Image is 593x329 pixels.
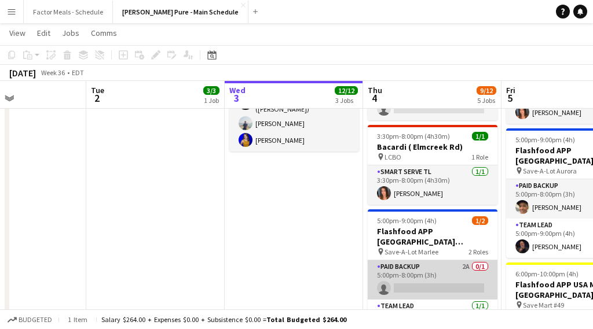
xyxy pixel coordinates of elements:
[19,316,52,324] span: Budgeted
[477,96,496,105] div: 5 Jobs
[506,85,515,95] span: Fri
[368,142,497,152] h3: Bacardi ( Elmcreek Rd)
[368,85,382,95] span: Thu
[6,313,54,326] button: Budgeted
[228,91,246,105] span: 3
[472,216,488,225] span: 1/2
[91,28,117,38] span: Comms
[368,165,497,205] app-card-role: Smart Serve TL1/13:30pm-8:00pm (4h30m)[PERSON_NAME]
[266,315,346,324] span: Total Budgeted $264.00
[523,301,564,309] span: Save Mart #49
[62,28,79,38] span: Jobs
[72,68,84,77] div: EDT
[24,1,113,23] button: Factor Meals - Schedule
[471,153,488,161] span: 1 Role
[229,85,246,95] span: Wed
[113,1,248,23] button: [PERSON_NAME] Pure - Main Schedule
[377,216,437,225] span: 5:00pm-9:00pm (4h)
[477,86,496,95] span: 9/12
[203,86,219,95] span: 3/3
[468,247,488,256] span: 2 Roles
[37,28,50,38] span: Edit
[204,96,219,105] div: 1 Job
[523,167,577,175] span: Save-A-Lot Aurora
[515,269,579,278] span: 6:00pm-10:00pm (4h)
[472,132,488,141] span: 1/1
[64,315,91,324] span: 1 item
[38,68,67,77] span: Week 36
[335,86,358,95] span: 12/12
[101,315,346,324] div: Salary $264.00 + Expenses $0.00 + Subsistence $0.00 =
[377,132,450,141] span: 3:30pm-8:00pm (4h30m)
[57,25,84,40] a: Jobs
[366,91,382,105] span: 4
[385,153,401,161] span: LCBO
[504,91,515,105] span: 5
[9,28,25,38] span: View
[515,135,575,144] span: 5:00pm-9:00pm (4h)
[335,96,357,105] div: 3 Jobs
[32,25,55,40] a: Edit
[9,67,36,79] div: [DATE]
[368,125,497,205] app-job-card: 3:30pm-8:00pm (4h30m)1/1Bacardi ( Elmcreek Rd) LCBO1 RoleSmart Serve TL1/13:30pm-8:00pm (4h30m)[P...
[368,260,497,300] app-card-role: Paid Backup2A0/15:00pm-8:00pm (3h)
[91,85,104,95] span: Tue
[5,25,30,40] a: View
[86,25,122,40] a: Comms
[368,226,497,247] h3: Flashfood APP [GEOGRAPHIC_DATA] [GEOGRAPHIC_DATA], [GEOGRAPHIC_DATA]
[89,91,104,105] span: 2
[385,247,438,256] span: Save-A-Lot Marlee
